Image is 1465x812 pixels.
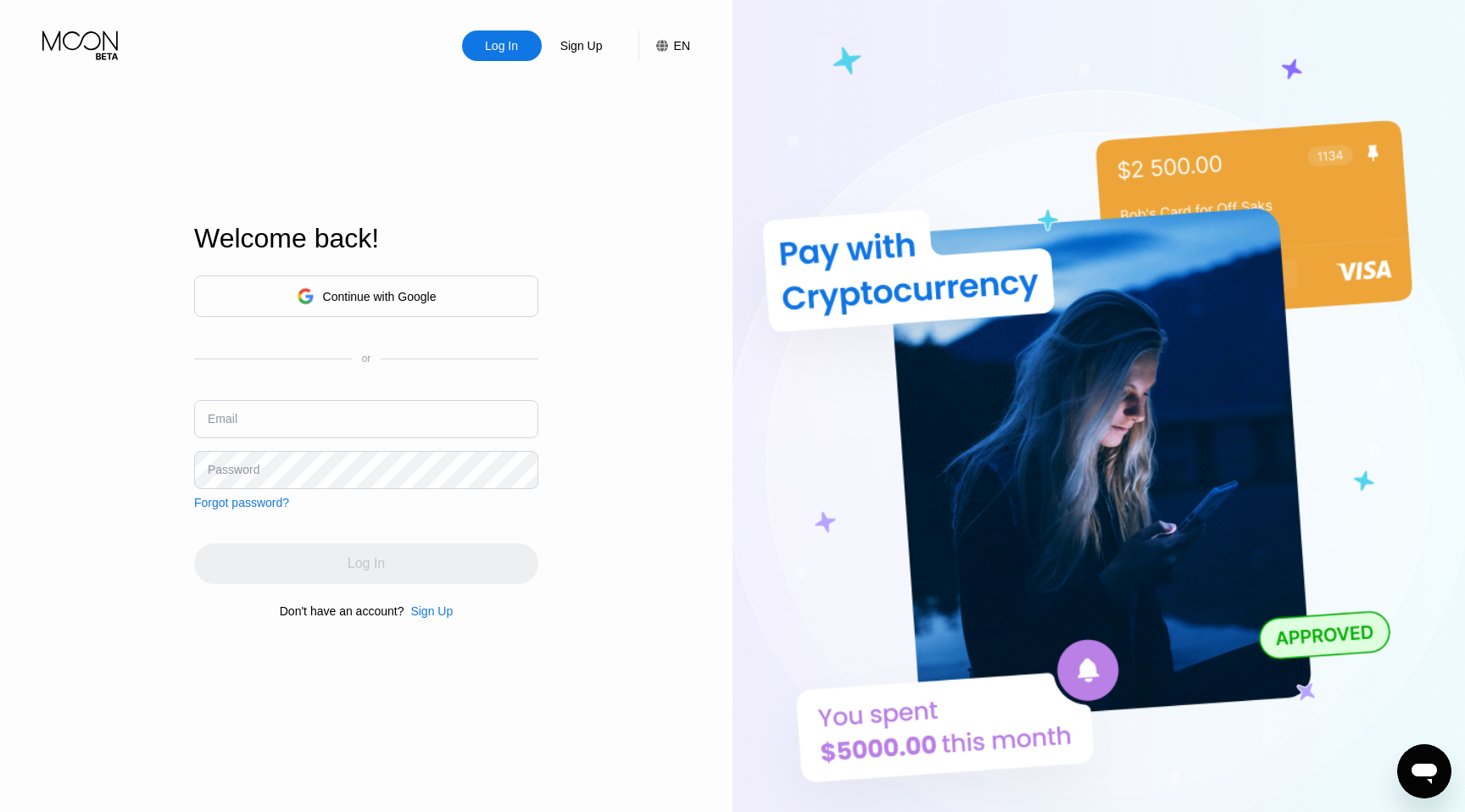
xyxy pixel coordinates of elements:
div: Sign Up [559,37,604,54]
div: Welcome back! [194,223,538,254]
div: or [362,353,371,364]
div: Don't have an account? [280,604,404,618]
div: Sign Up [410,604,453,618]
div: Continue with Google [194,275,538,317]
div: Sign Up [404,604,453,618]
div: EN [638,31,690,61]
div: Forgot password? [194,496,289,509]
div: Log In [483,37,520,54]
div: Email [208,412,237,425]
iframe: 启动消息传送窗口的按钮 [1397,744,1451,798]
div: Sign Up [542,31,621,61]
div: Password [208,463,259,476]
div: Continue with Google [323,290,437,303]
div: EN [674,39,690,53]
div: Log In [462,31,542,61]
